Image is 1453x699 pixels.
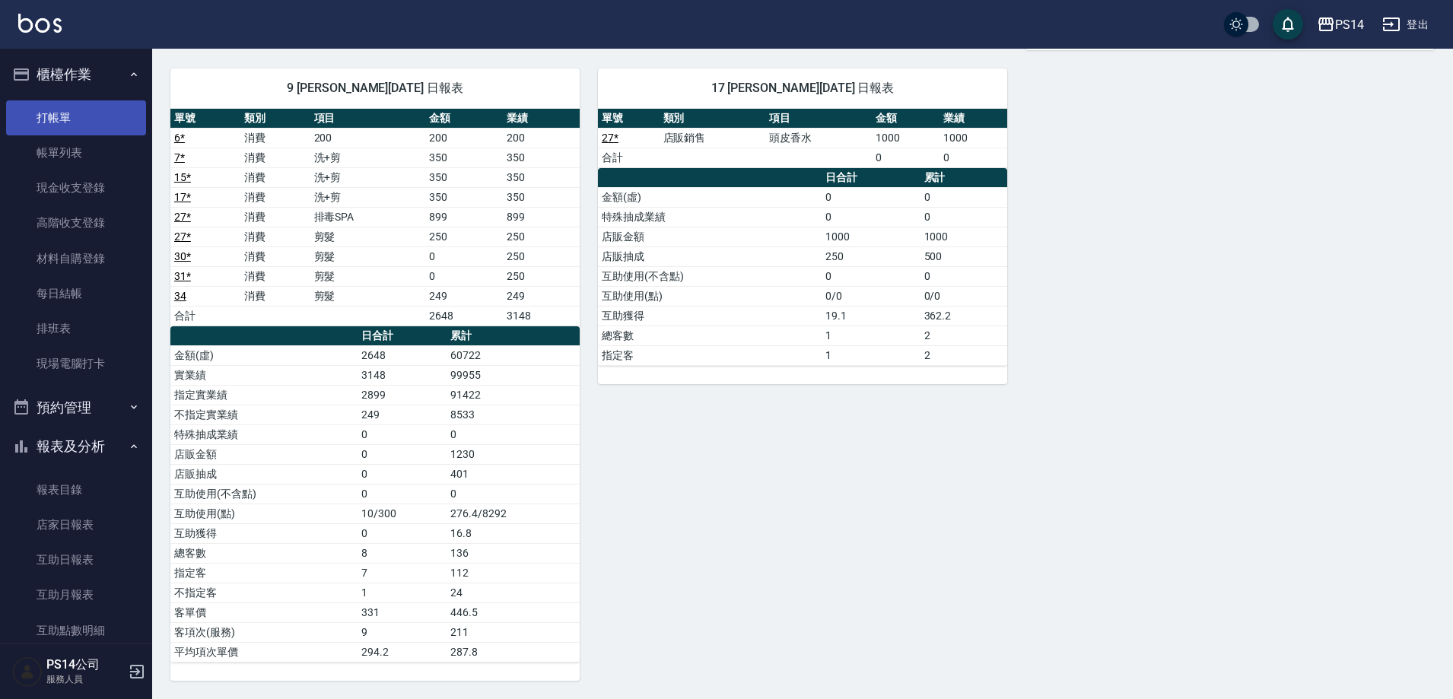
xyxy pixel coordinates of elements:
[447,602,580,622] td: 446.5
[920,345,1007,365] td: 2
[920,207,1007,227] td: 0
[447,464,580,484] td: 401
[598,148,660,167] td: 合計
[240,246,310,266] td: 消費
[6,100,146,135] a: 打帳單
[174,290,186,302] a: 34
[920,168,1007,188] th: 累計
[170,306,240,326] td: 合計
[447,642,580,662] td: 287.8
[6,613,146,648] a: 互助點數明細
[170,602,358,622] td: 客單價
[598,326,822,345] td: 總客數
[170,385,358,405] td: 指定實業績
[170,523,358,543] td: 互助獲得
[240,286,310,306] td: 消費
[170,563,358,583] td: 指定客
[310,246,426,266] td: 剪髮
[503,128,580,148] td: 200
[240,187,310,207] td: 消費
[358,464,447,484] td: 0
[170,345,358,365] td: 金額(虛)
[358,563,447,583] td: 7
[46,672,124,686] p: 服務人員
[6,507,146,542] a: 店家日報表
[425,266,502,286] td: 0
[240,148,310,167] td: 消費
[6,135,146,170] a: 帳單列表
[1273,9,1303,40] button: save
[6,542,146,577] a: 互助日報表
[503,187,580,207] td: 350
[447,563,580,583] td: 112
[358,365,447,385] td: 3148
[310,148,426,167] td: 洗+剪
[6,472,146,507] a: 報表目錄
[240,167,310,187] td: 消費
[447,583,580,602] td: 24
[447,405,580,424] td: 8533
[170,642,358,662] td: 平均項次單價
[425,109,502,129] th: 金額
[822,168,920,188] th: 日合計
[920,187,1007,207] td: 0
[170,464,358,484] td: 店販抽成
[425,227,502,246] td: 250
[6,205,146,240] a: 高階收支登錄
[503,207,580,227] td: 899
[6,388,146,427] button: 預約管理
[447,622,580,642] td: 211
[6,170,146,205] a: 現金收支登錄
[358,345,447,365] td: 2648
[598,109,1007,168] table: a dense table
[358,444,447,464] td: 0
[170,365,358,385] td: 實業績
[598,187,822,207] td: 金額(虛)
[1311,9,1370,40] button: PS14
[240,266,310,286] td: 消費
[358,484,447,504] td: 0
[822,246,920,266] td: 250
[598,286,822,306] td: 互助使用(點)
[447,543,580,563] td: 136
[358,583,447,602] td: 1
[822,286,920,306] td: 0/0
[503,148,580,167] td: 350
[310,128,426,148] td: 200
[872,128,940,148] td: 1000
[310,286,426,306] td: 剪髮
[310,227,426,246] td: 剪髮
[170,543,358,563] td: 總客數
[598,266,822,286] td: 互助使用(不含點)
[170,326,580,662] table: a dense table
[358,642,447,662] td: 294.2
[358,385,447,405] td: 2899
[358,326,447,346] th: 日合計
[358,543,447,563] td: 8
[310,207,426,227] td: 排毒SPA
[920,266,1007,286] td: 0
[358,602,447,622] td: 331
[425,167,502,187] td: 350
[6,346,146,381] a: 現場電腦打卡
[170,622,358,642] td: 客項次(服務)
[170,504,358,523] td: 互助使用(點)
[425,306,502,326] td: 2648
[598,306,822,326] td: 互助獲得
[425,148,502,167] td: 350
[447,385,580,405] td: 91422
[822,227,920,246] td: 1000
[822,326,920,345] td: 1
[447,484,580,504] td: 0
[6,311,146,346] a: 排班表
[447,504,580,523] td: 276.4/8292
[310,167,426,187] td: 洗+剪
[598,246,822,266] td: 店販抽成
[940,148,1007,167] td: 0
[310,109,426,129] th: 項目
[170,484,358,504] td: 互助使用(不含點)
[503,227,580,246] td: 250
[503,246,580,266] td: 250
[358,523,447,543] td: 0
[920,286,1007,306] td: 0/0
